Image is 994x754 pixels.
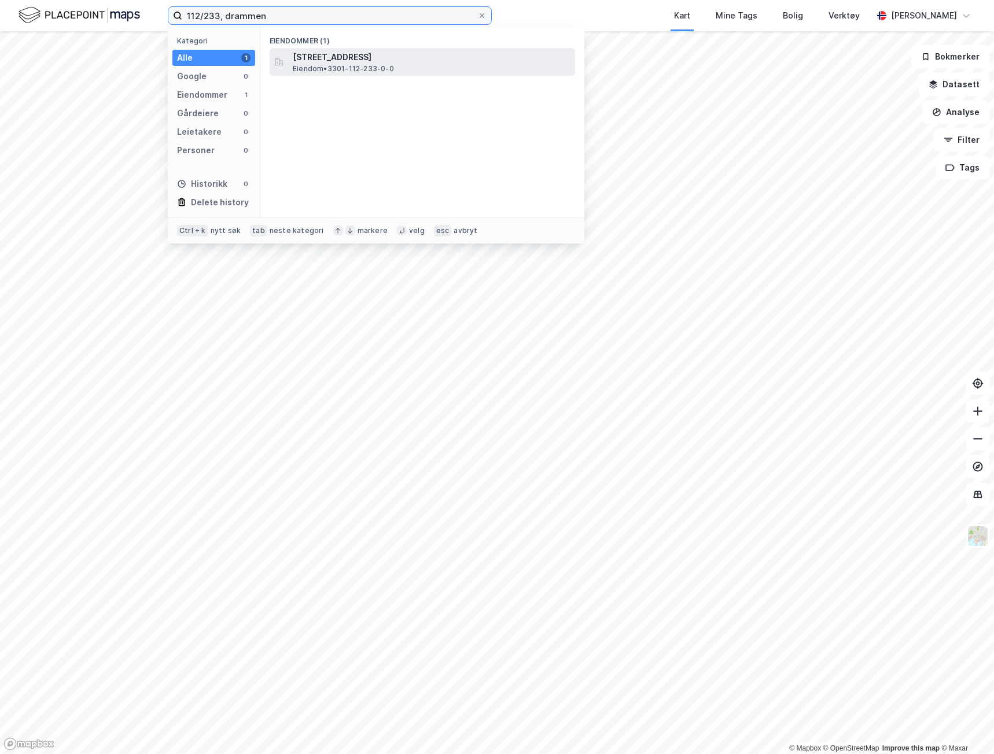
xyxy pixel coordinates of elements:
button: Filter [934,128,989,151]
button: Tags [936,156,989,179]
div: Bolig [783,9,803,23]
div: Kategori [177,36,255,45]
div: 1 [241,90,251,99]
img: logo.f888ab2527a4732fd821a326f86c7f29.svg [19,5,140,25]
img: Z [967,525,989,547]
div: Eiendommer [177,88,227,102]
div: Kontrollprogram for chat [936,698,994,754]
div: Google [177,69,207,83]
div: Mine Tags [716,9,757,23]
div: 0 [241,127,251,136]
div: Gårdeiere [177,106,219,120]
button: Bokmerker [911,45,989,68]
span: [STREET_ADDRESS] [293,50,570,64]
a: Mapbox homepage [3,737,54,751]
div: Ctrl + k [177,225,208,236]
a: OpenStreetMap [823,744,879,752]
div: Alle [177,51,193,65]
div: nytt søk [211,226,241,235]
div: Delete history [191,195,249,209]
a: Mapbox [789,744,821,752]
div: [PERSON_NAME] [891,9,957,23]
button: Datasett [919,73,989,96]
div: Eiendommer (1) [260,27,584,48]
div: avbryt [454,226,477,235]
iframe: Chat Widget [936,698,994,754]
div: neste kategori [270,226,324,235]
div: Leietakere [177,125,222,139]
div: velg [409,226,425,235]
button: Analyse [922,101,989,124]
div: 0 [241,109,251,118]
a: Improve this map [882,744,940,752]
input: Søk på adresse, matrikkel, gårdeiere, leietakere eller personer [182,7,477,24]
div: 0 [241,146,251,155]
div: Personer [177,143,215,157]
div: 0 [241,72,251,81]
div: Verktøy [829,9,860,23]
div: tab [250,225,267,236]
div: 0 [241,179,251,188]
span: Eiendom • 3301-112-233-0-0 [293,64,394,73]
div: Kart [674,9,690,23]
div: Historikk [177,177,227,191]
div: markere [358,226,388,235]
div: esc [434,225,452,236]
div: 1 [241,53,251,62]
